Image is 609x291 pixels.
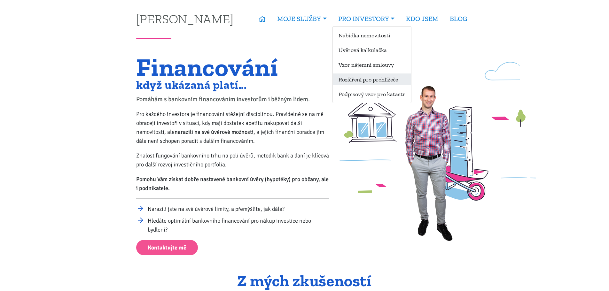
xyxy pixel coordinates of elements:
[400,11,444,26] a: KDO JSEM
[148,204,329,213] li: Narazili jste na své úvěrové limity, a přemýšlíte, jak dále?
[136,95,329,104] p: Pomáhám s bankovním financováním investorům i běžným lidem.
[333,73,411,85] a: Rozšíření pro prohlížeče
[444,11,473,26] a: BLOG
[136,272,473,290] h2: Z mých zkušeností
[333,59,411,71] a: Vzor nájemní smlouvy
[148,216,329,234] li: Hledáte optimální bankovního financování pro nákup investice nebo bydlení?
[332,11,400,26] a: PRO INVESTORY
[136,110,329,145] p: Pro každého investora je financování stěžejní disciplínou. Pravidelně se na mě obracejí investoři...
[333,88,411,100] a: Podpisový vzor pro katastr
[136,240,198,256] a: Kontaktujte mě
[136,12,233,25] a: [PERSON_NAME]
[333,44,411,56] a: Úvěrová kalkulačka
[136,151,329,169] p: Znalost fungování bankovního trhu na poli úvěrů, metodik bank a daní je klíčová pro další rozvoj ...
[136,57,329,78] h1: Financování
[333,29,411,41] a: Nabídka nemovitostí
[136,80,329,90] h2: když ukázaná platí...
[271,11,332,26] a: MOJE SLUŽBY
[175,128,254,135] strong: narazili na své úvěrové možnosti
[136,176,329,192] strong: Pomohu Vám získat dobře nastavené bankovní úvěry (hypotéky) pro občany, ale i podnikatele.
